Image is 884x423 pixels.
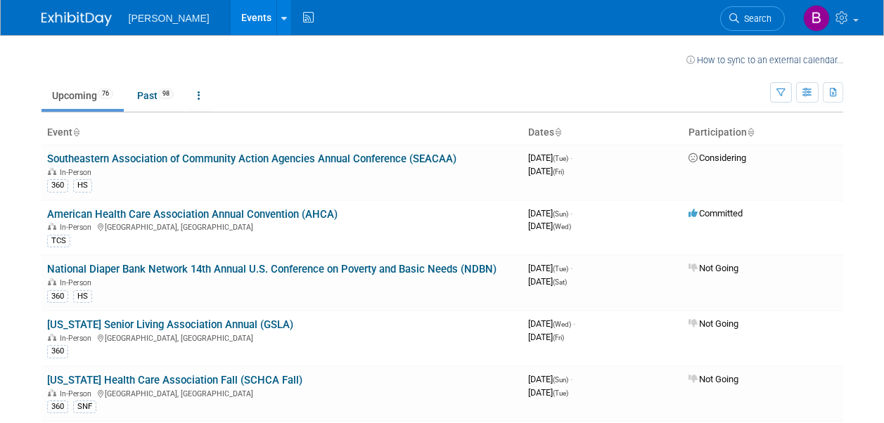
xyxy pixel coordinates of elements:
span: In-Person [60,278,96,287]
a: National Diaper Bank Network 14th Annual U.S. Conference on Poverty and Basic Needs (NDBN) [47,263,497,275]
span: [DATE] [528,263,572,273]
span: [DATE] [528,374,572,384]
span: In-Person [60,223,96,232]
img: In-Person Event [48,278,56,285]
span: 98 [158,89,174,99]
th: Event [41,121,523,145]
a: Sort by Participation Type [747,126,754,138]
span: [DATE] [528,166,564,176]
span: [DATE] [528,276,567,287]
div: HS [73,179,92,192]
div: 360 [47,345,68,358]
span: [DATE] [528,387,568,398]
span: Not Going [688,263,738,273]
div: SNF [73,401,96,413]
span: In-Person [60,334,96,343]
span: - [570,263,572,273]
img: In-Person Event [48,223,56,230]
img: In-Person Event [48,168,56,175]
span: (Sun) [553,376,568,384]
span: In-Person [60,389,96,398]
span: [DATE] [528,318,575,329]
img: In-Person Event [48,389,56,396]
span: - [570,152,572,163]
div: [GEOGRAPHIC_DATA], [GEOGRAPHIC_DATA] [47,221,517,232]
div: 360 [47,290,68,303]
span: In-Person [60,168,96,177]
a: Southeastern Association of Community Action Agencies Annual Conference (SEACAA) [47,152,456,165]
span: (Fri) [553,334,564,341]
div: 360 [47,179,68,192]
img: ExhibitDay [41,12,112,26]
a: How to sync to an external calendar... [686,55,843,65]
a: American Health Care Association Annual Convention (AHCA) [47,208,338,221]
span: [PERSON_NAME] [129,13,210,24]
div: [GEOGRAPHIC_DATA], [GEOGRAPHIC_DATA] [47,387,517,398]
div: [GEOGRAPHIC_DATA], [GEOGRAPHIC_DATA] [47,332,517,343]
span: 76 [98,89,113,99]
span: [DATE] [528,221,571,231]
a: Sort by Start Date [554,126,561,138]
span: Not Going [688,374,738,384]
div: 360 [47,401,68,413]
span: (Tue) [553,265,568,273]
a: [US_STATE] Health Care Association Fall (SCHCA Fall) [47,374,302,386]
div: HS [73,290,92,303]
div: TCS [47,235,70,247]
span: Not Going [688,318,738,329]
a: Upcoming76 [41,82,124,109]
img: In-Person Event [48,334,56,341]
span: [DATE] [528,208,572,219]
span: (Wed) [553,320,571,328]
span: (Sun) [553,210,568,218]
span: Search [739,13,771,24]
span: (Tue) [553,155,568,162]
span: Committed [688,208,743,219]
span: - [570,208,572,219]
span: (Fri) [553,168,564,176]
span: (Tue) [553,389,568,397]
span: - [570,374,572,384]
span: (Sat) [553,278,567,286]
span: Considering [688,152,746,163]
span: [DATE] [528,152,572,163]
th: Participation [683,121,843,145]
img: Brent Hudson [803,5,830,32]
span: - [573,318,575,329]
th: Dates [523,121,683,145]
a: [US_STATE] Senior Living Association Annual (GSLA) [47,318,293,331]
a: Past98 [127,82,184,109]
span: [DATE] [528,332,564,342]
a: Sort by Event Name [72,126,79,138]
a: Search [720,6,785,31]
span: (Wed) [553,223,571,230]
